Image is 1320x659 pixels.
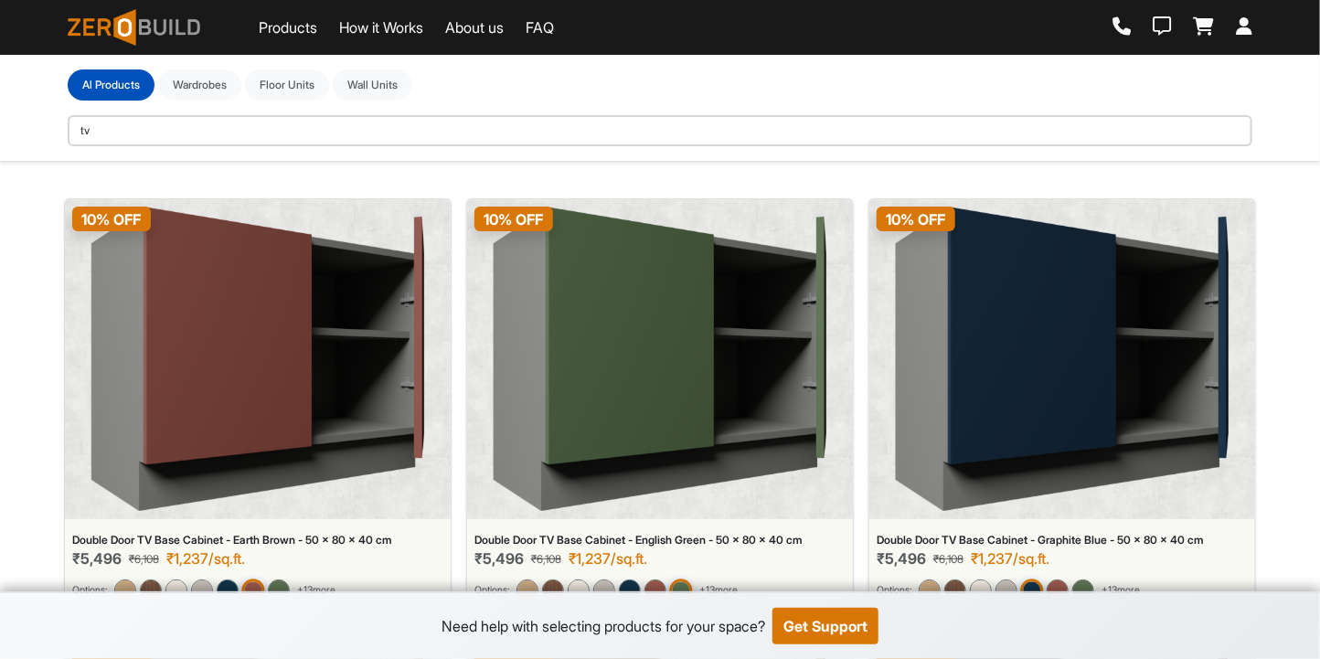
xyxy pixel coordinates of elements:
div: ₹1,237/sq.ft. [166,550,245,568]
img: Double Door TV Base Cabinet - Sandstone - 50 x 80 x 40 cm [191,579,213,601]
img: Double Door TV Base Cabinet - Walnut Brown - 50 x 80 x 40 cm [542,579,564,601]
button: Wall Units [333,69,412,101]
img: Double Door TV Base Cabinet - Ivory Cream - 50 x 80 x 40 cm [970,579,992,601]
img: Double Door TV Base Cabinet - Ivory Cream - 50 x 80 x 40 cm [165,579,187,601]
div: Double Door TV Base Cabinet - English Green - 50 x 80 x 40 cm [474,534,846,547]
img: Double Door TV Base Cabinet - Light Oak - 50 x 80 x 40 cm [919,579,941,601]
a: About us [445,16,504,38]
img: Double Door TV Base Cabinet - Graphite Blue - 50 x 80 x 40 cm [1020,579,1043,601]
button: Floor Units [245,69,329,101]
a: FAQ [526,16,554,38]
img: Double Door TV Base Cabinet - Sandstone - 50 x 80 x 40 cm [593,579,615,601]
img: Double Door TV Base Cabinet - Graphite Blue - 50 x 80 x 40 cm [895,207,1230,512]
span: 10 % OFF [877,207,955,231]
small: Options: [72,583,107,598]
div: Double Door TV Base Cabinet - Graphite Blue - 50 x 80 x 40 cm [877,534,1248,547]
img: Double Door TV Base Cabinet - English Green - 50 x 80 x 40 cm [1072,579,1094,601]
a: Double Door TV Base Cabinet - Earth Brown - 50 x 80 x 40 cm10% OFFDouble Door TV Base Cabinet - E... [64,198,452,617]
span: 10 % OFF [474,207,553,231]
img: Double Door TV Base Cabinet - Sandstone - 50 x 80 x 40 cm [995,579,1017,601]
div: ₹1,237/sq.ft. [569,550,647,568]
a: Products [259,16,317,38]
button: Wardrobes [158,69,241,101]
img: ZeroBuild logo [68,9,200,46]
div: Double Door TV Base Cabinet - Earth Brown - 50 x 80 x 40 cm [72,534,443,547]
div: Need help with selecting products for your space? [442,615,765,637]
img: Double Door TV Base Cabinet - English Green - 50 x 80 x 40 cm [493,207,827,512]
img: Double Door TV Base Cabinet - English Green - 50 x 80 x 40 cm [669,579,692,601]
a: Double Door TV Base Cabinet - English Green - 50 x 80 x 40 cm10% OFFDouble Door TV Base Cabinet -... [466,198,854,617]
small: Options: [877,583,911,598]
span: ₹6,108 [933,551,963,568]
img: Double Door TV Base Cabinet - Ivory Cream - 50 x 80 x 40 cm [568,579,590,601]
img: Double Door TV Base Cabinet - English Green - 50 x 80 x 40 cm [268,579,290,601]
span: ₹6,108 [129,551,159,568]
span: ₹6,108 [531,551,561,568]
button: Get Support [772,608,878,644]
img: Double Door TV Base Cabinet - Earth Brown - 50 x 80 x 40 cm [90,207,425,512]
img: Double Door TV Base Cabinet - Earth Brown - 50 x 80 x 40 cm [241,579,264,601]
img: Double Door TV Base Cabinet - Walnut Brown - 50 x 80 x 40 cm [944,579,966,601]
span: + 13 more [699,583,738,598]
button: Al Products [68,69,154,101]
a: Login [1236,17,1252,37]
a: Double Door TV Base Cabinet - Graphite Blue - 50 x 80 x 40 cm10% OFFDouble Door TV Base Cabinet -... [868,198,1256,617]
img: Double Door TV Base Cabinet - Graphite Blue - 50 x 80 x 40 cm [217,579,239,601]
span: + 13 more [297,583,335,598]
img: Double Door TV Base Cabinet - Light Oak - 50 x 80 x 40 cm [114,579,136,601]
span: ₹5,496 [72,550,122,568]
img: Double Door TV Base Cabinet - Graphite Blue - 50 x 80 x 40 cm [619,579,641,601]
input: Search by product name... [68,115,1252,146]
span: + 13 more [1102,583,1140,598]
span: ₹5,496 [877,550,926,568]
div: ₹1,237/sq.ft. [971,550,1049,568]
img: Double Door TV Base Cabinet - Light Oak - 50 x 80 x 40 cm [516,579,538,601]
img: Double Door TV Base Cabinet - Earth Brown - 50 x 80 x 40 cm [644,579,666,601]
img: Double Door TV Base Cabinet - Walnut Brown - 50 x 80 x 40 cm [140,579,162,601]
img: Double Door TV Base Cabinet - Earth Brown - 50 x 80 x 40 cm [1047,579,1069,601]
span: 10 % OFF [72,207,151,231]
small: Options: [474,583,509,598]
a: How it Works [339,16,423,38]
span: ₹5,496 [474,550,524,568]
